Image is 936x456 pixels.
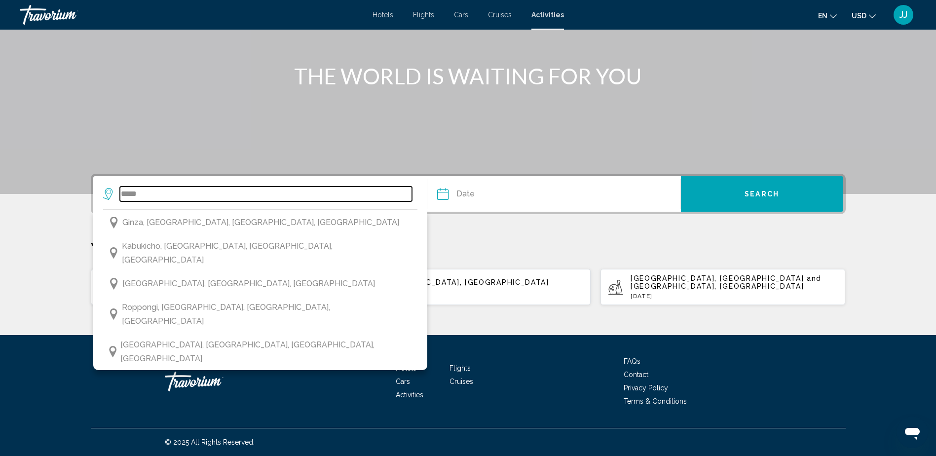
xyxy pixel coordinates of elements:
span: [GEOGRAPHIC_DATA], [GEOGRAPHIC_DATA], [GEOGRAPHIC_DATA] [122,277,375,291]
button: User Menu [891,4,916,25]
a: Flights [413,11,434,19]
a: Contact [624,371,648,379]
a: Terms & Conditions [624,397,687,405]
button: [GEOGRAPHIC_DATA], [GEOGRAPHIC_DATA][DATE] [345,268,591,305]
span: Kabukicho, [GEOGRAPHIC_DATA], [GEOGRAPHIC_DATA], [GEOGRAPHIC_DATA] [122,239,412,267]
div: Search widget [93,176,843,212]
a: Travorium [20,5,363,25]
a: Cruises [449,378,473,385]
a: Travorium [165,367,263,396]
span: © 2025 All Rights Reserved. [165,438,255,446]
button: Change language [818,8,837,23]
button: [GEOGRAPHIC_DATA], [GEOGRAPHIC_DATA] and [GEOGRAPHIC_DATA], [GEOGRAPHIC_DATA][DATE] [600,268,846,305]
a: Hotels [373,11,393,19]
button: [GEOGRAPHIC_DATA], [GEOGRAPHIC_DATA] and [GEOGRAPHIC_DATA], [GEOGRAPHIC_DATA][DATE] [91,268,336,305]
button: Roppongi, [GEOGRAPHIC_DATA], [GEOGRAPHIC_DATA], [GEOGRAPHIC_DATA] [103,298,418,331]
button: [GEOGRAPHIC_DATA], [GEOGRAPHIC_DATA], [GEOGRAPHIC_DATA], [GEOGRAPHIC_DATA] [103,336,418,368]
p: Your Recent Searches [91,239,846,259]
a: Activities [531,11,564,19]
a: FAQs [624,357,640,365]
h1: THE WORLD IS WAITING FOR YOU [283,63,653,89]
a: Cars [396,378,410,385]
span: Ginza, [GEOGRAPHIC_DATA], [GEOGRAPHIC_DATA], [GEOGRAPHIC_DATA] [122,216,399,229]
a: Cars [454,11,468,19]
button: Ginza, [GEOGRAPHIC_DATA], [GEOGRAPHIC_DATA], [GEOGRAPHIC_DATA] [103,213,418,232]
a: Hotels [396,364,416,372]
span: JJ [899,10,907,20]
iframe: Button to launch messaging window [897,417,928,448]
span: USD [852,12,866,20]
span: en [818,12,827,20]
button: Search [681,176,843,212]
a: Activities [396,391,423,399]
p: [DATE] [375,289,583,296]
a: Flights [449,364,471,372]
a: Privacy Policy [624,384,668,392]
button: Change currency [852,8,876,23]
span: Roppongi, [GEOGRAPHIC_DATA], [GEOGRAPHIC_DATA], [GEOGRAPHIC_DATA] [122,301,412,328]
button: Kabukicho, [GEOGRAPHIC_DATA], [GEOGRAPHIC_DATA], [GEOGRAPHIC_DATA] [103,237,418,269]
a: Cruises [488,11,512,19]
span: Search [745,190,779,198]
span: [GEOGRAPHIC_DATA], [GEOGRAPHIC_DATA], [GEOGRAPHIC_DATA], [GEOGRAPHIC_DATA] [120,338,412,366]
span: [GEOGRAPHIC_DATA], [GEOGRAPHIC_DATA] [375,278,549,286]
button: Date [437,176,680,212]
button: [GEOGRAPHIC_DATA], [GEOGRAPHIC_DATA], [GEOGRAPHIC_DATA] [103,274,418,293]
span: [GEOGRAPHIC_DATA], [GEOGRAPHIC_DATA] and [GEOGRAPHIC_DATA], [GEOGRAPHIC_DATA] [631,274,822,290]
p: [DATE] [631,293,838,300]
